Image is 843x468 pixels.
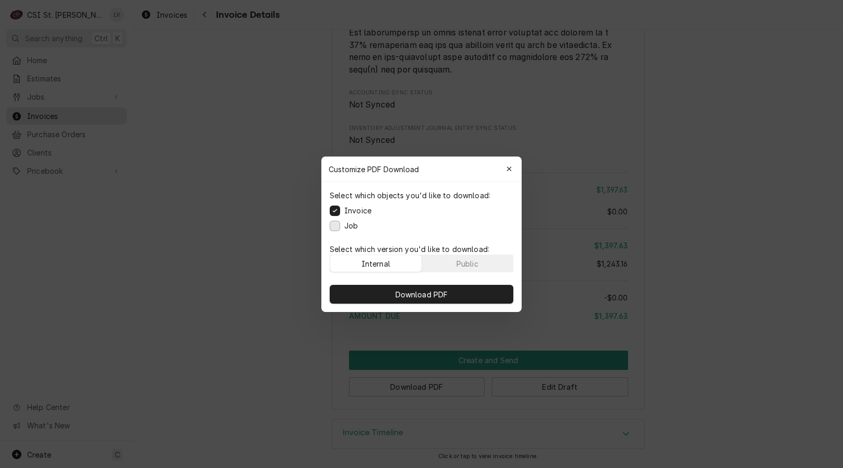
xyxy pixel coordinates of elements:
span: Download PDF [393,289,450,299]
div: Public [456,258,478,269]
p: Select which version you'd like to download: [330,244,513,255]
label: Job [344,220,358,231]
button: Download PDF [330,285,513,304]
label: Invoice [344,205,371,216]
p: Select which objects you'd like to download: [330,190,490,201]
div: Customize PDF Download [321,157,522,182]
div: Internal [362,258,390,269]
